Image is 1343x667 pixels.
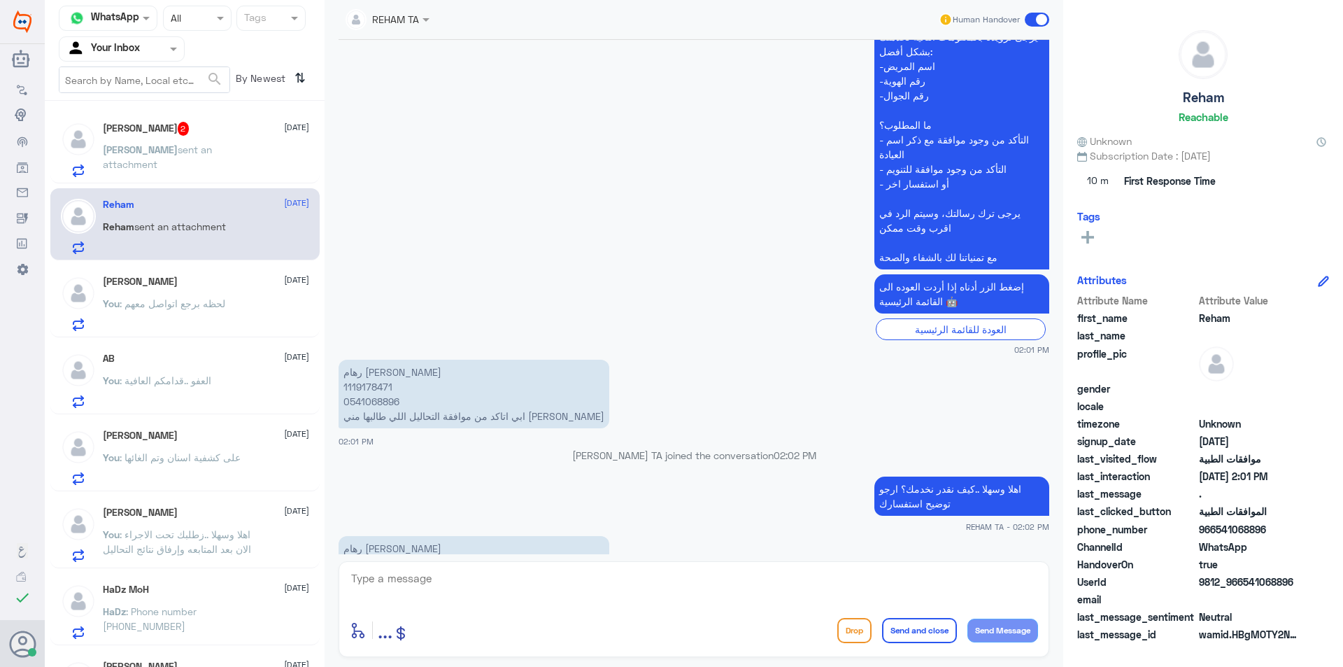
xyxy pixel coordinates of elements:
[103,297,120,309] span: You
[876,318,1046,340] div: العودة للقائمة الرئيسية
[1199,486,1300,501] span: .
[1179,31,1227,78] img: defaultAdmin.png
[339,437,374,446] span: 02:01 PM
[1077,328,1196,343] span: last_name
[1199,311,1300,325] span: Reham
[1179,111,1228,123] h6: Reachable
[1077,148,1329,163] span: Subscription Date : [DATE]
[206,68,223,91] button: search
[103,143,178,155] span: [PERSON_NAME]
[1077,416,1196,431] span: timezone
[9,631,36,657] button: Avatar
[103,199,134,211] h5: Reham
[103,430,178,442] h5: Haton Alkhattabi
[14,589,31,606] i: check
[284,121,309,134] span: [DATE]
[1077,486,1196,501] span: last_message
[1077,575,1196,589] span: UserId
[120,374,211,386] span: : العفو ..قدامكم العافية
[1199,451,1300,466] span: موافقات الطبية
[1199,610,1300,624] span: 0
[1199,592,1300,607] span: null
[1199,540,1300,554] span: 2
[61,276,96,311] img: defaultAdmin.png
[966,521,1049,533] span: REHAM TA - 02:02 PM
[103,605,126,617] span: HaDz
[1077,469,1196,484] span: last_interaction
[1077,451,1196,466] span: last_visited_flow
[59,67,229,92] input: Search by Name, Local etc…
[66,38,87,59] img: yourInbox.svg
[120,451,241,463] span: : على كشفية اسنان وتم الغائها
[66,8,87,29] img: whatsapp.png
[1124,174,1216,188] span: First Response Time
[61,353,96,388] img: defaultAdmin.png
[1077,381,1196,396] span: gender
[134,220,226,232] span: sent an attachment
[103,220,134,232] span: Reham
[1199,557,1300,572] span: true
[103,605,197,632] span: : Phone number [PHONE_NUMBER]
[1077,610,1196,624] span: last_message_sentiment
[339,536,609,605] p: 14/10/2025, 2:02 PM
[1199,434,1300,449] span: 2024-12-04T10:12:05.002Z
[61,507,96,542] img: defaultAdmin.png
[1077,311,1196,325] span: first_name
[1077,169,1119,194] span: 10 m
[284,274,309,286] span: [DATE]
[1199,504,1300,519] span: الموافقات الطبية
[1077,293,1196,308] span: Attribute Name
[1077,434,1196,449] span: signup_date
[242,10,267,28] div: Tags
[953,13,1020,26] span: Human Handover
[1199,575,1300,589] span: 9812_966541068896
[1077,540,1196,554] span: ChannelId
[874,477,1049,516] p: 14/10/2025, 2:02 PM
[284,505,309,517] span: [DATE]
[339,360,609,428] p: 14/10/2025, 2:01 PM
[1077,557,1196,572] span: HandoverOn
[103,451,120,463] span: You
[1199,293,1300,308] span: Attribute Value
[103,528,120,540] span: You
[1077,504,1196,519] span: last_clicked_button
[1014,344,1049,356] span: 02:01 PM
[774,449,816,461] span: 02:02 PM
[1077,627,1196,642] span: last_message_id
[1077,274,1127,286] h6: Attributes
[882,618,957,643] button: Send and close
[378,617,392,643] span: ...
[61,584,96,619] img: defaultAdmin.png
[294,66,306,90] i: ⇅
[1199,522,1300,537] span: 966541068896
[103,276,178,288] h5: Rand Alyahya
[103,122,190,136] h5: ابومحمد
[103,374,120,386] span: You
[284,582,309,594] span: [DATE]
[339,448,1049,463] p: [PERSON_NAME] TA joined the conversation
[1199,381,1300,396] span: null
[874,274,1049,314] p: 14/10/2025, 2:01 PM
[1199,399,1300,414] span: null
[206,71,223,87] span: search
[103,584,149,596] h5: HaDz MoH
[1077,346,1196,379] span: profile_pic
[837,618,872,643] button: Drop
[1077,399,1196,414] span: locale
[1199,627,1300,642] span: wamid.HBgMOTY2NTQxMDY4ODk2FQIAEhgUM0FGMzlCOEI1QUQ1NTEyRUQ3OUIA
[284,351,309,363] span: [DATE]
[1199,416,1300,431] span: Unknown
[1199,469,1300,484] span: 2025-10-14T11:01:07.512Z
[967,619,1038,643] button: Send Message
[103,353,115,365] h5: AB
[103,528,251,555] span: : اهلا وسهلا ..زطلبك تحت الاجراء الان بعد المتابعه وإرفاق نتائج التحاليل
[61,430,96,465] img: defaultAdmin.png
[1077,134,1132,148] span: Unknown
[103,507,178,519] h5: nora hamad
[178,122,190,136] span: 2
[284,197,309,209] span: [DATE]
[61,122,96,157] img: defaultAdmin.png
[1183,90,1224,106] h5: Reham
[1199,346,1234,381] img: defaultAdmin.png
[61,199,96,234] img: defaultAdmin.png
